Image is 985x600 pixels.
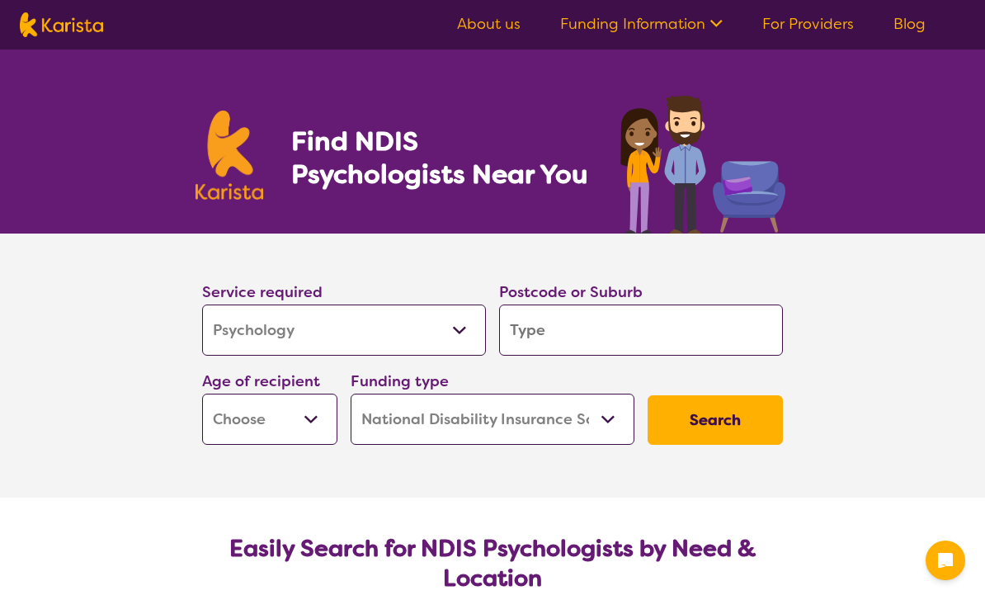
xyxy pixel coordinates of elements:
[615,89,789,234] img: psychology
[351,371,449,391] label: Funding type
[499,282,643,302] label: Postcode or Suburb
[499,305,783,356] input: Type
[202,282,323,302] label: Service required
[560,14,723,34] a: Funding Information
[196,111,263,200] img: Karista logo
[215,534,770,593] h2: Easily Search for NDIS Psychologists by Need & Location
[291,125,596,191] h1: Find NDIS Psychologists Near You
[648,395,783,445] button: Search
[457,14,521,34] a: About us
[202,371,320,391] label: Age of recipient
[762,14,854,34] a: For Providers
[20,12,103,37] img: Karista logo
[893,14,926,34] a: Blog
